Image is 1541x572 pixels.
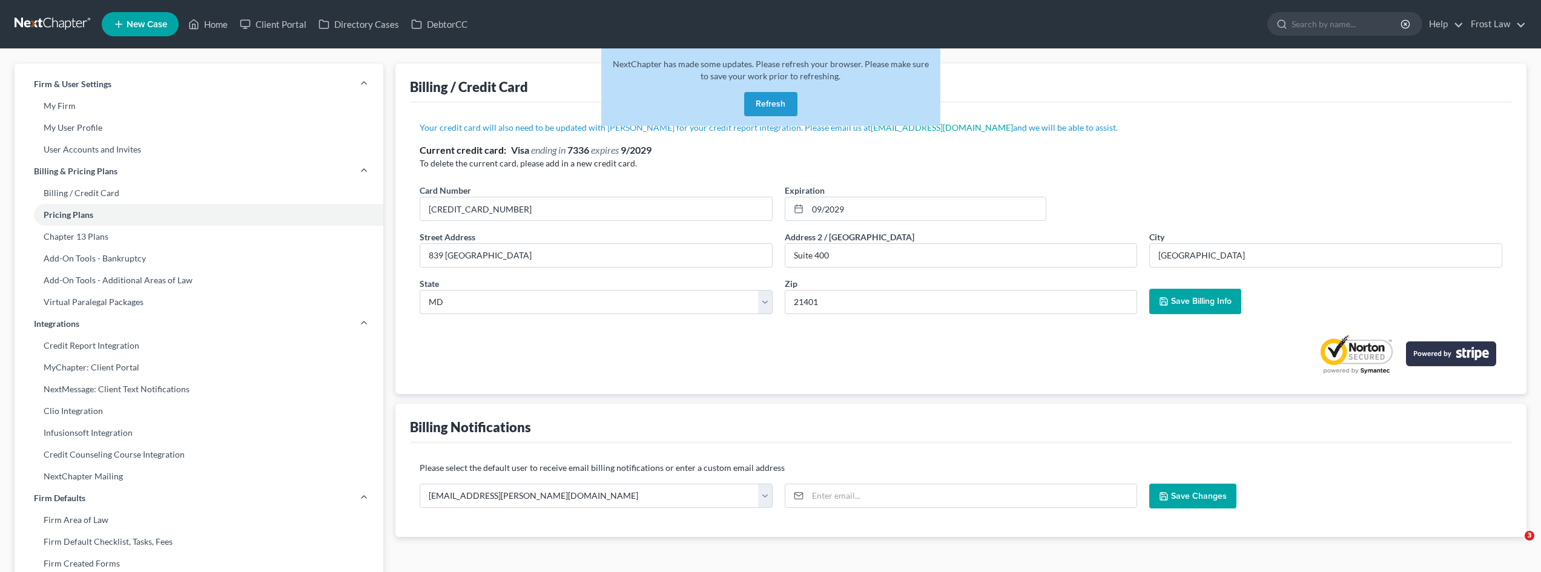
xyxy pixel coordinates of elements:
[420,144,506,156] strong: Current credit card:
[15,291,383,313] a: Virtual Paralegal Packages
[410,78,528,96] div: Billing / Credit Card
[34,165,117,177] span: Billing & Pricing Plans
[531,144,566,156] span: ending in
[420,244,772,267] input: Enter street address
[808,484,1137,507] input: Enter email...
[15,444,383,465] a: Credit Counseling Course Integration
[785,244,1137,267] input: --
[1149,289,1241,314] button: Save Billing Info
[613,59,929,81] span: NextChapter has made some updates. Please refresh your browser. Please make sure to save your wor...
[15,487,383,509] a: Firm Defaults
[15,357,383,378] a: MyChapter: Client Portal
[511,144,529,156] strong: Visa
[15,248,383,269] a: Add-On Tools - Bankruptcy
[567,144,589,156] strong: 7336
[420,232,475,242] span: Street Address
[234,13,312,35] a: Client Portal
[785,232,914,242] span: Address 2 / [GEOGRAPHIC_DATA]
[182,13,234,35] a: Home
[15,139,383,160] a: User Accounts and Invites
[871,122,1013,133] a: [EMAIL_ADDRESS][DOMAIN_NAME]
[1423,13,1463,35] a: Help
[15,204,383,226] a: Pricing Plans
[15,335,383,357] a: Credit Report Integration
[34,318,79,330] span: Integrations
[808,197,1046,220] input: MM/YYYY
[15,182,383,204] a: Billing / Credit Card
[15,313,383,335] a: Integrations
[15,73,383,95] a: Firm & User Settings
[1316,334,1396,375] img: Powered by Symantec
[15,269,383,291] a: Add-On Tools - Additional Areas of Law
[420,462,1502,474] p: Please select the default user to receive email billing notifications or enter a custom email add...
[34,78,111,90] span: Firm & User Settings
[1406,341,1496,366] img: stripe-logo-2a7f7e6ca78b8645494d24e0ce0d7884cb2b23f96b22fa3b73b5b9e177486001.png
[15,400,383,422] a: Clio Integration
[1465,13,1526,35] a: Frost Law
[15,378,383,400] a: NextMessage: Client Text Notifications
[621,144,652,156] strong: 9/2029
[1149,232,1164,242] span: City
[34,492,85,504] span: Firm Defaults
[15,465,383,487] a: NextChapter Mailing
[15,531,383,553] a: Firm Default Checklist, Tasks, Fees
[1316,334,1396,375] a: Norton Secured privacy certification
[420,185,471,196] span: Card Number
[15,226,383,248] a: Chapter 13 Plans
[785,290,1138,314] input: XXXXX
[1171,296,1232,306] span: Save Billing Info
[127,20,167,29] span: New Case
[805,122,1118,133] span: Please email us at and we will be able to assist.
[785,278,797,289] span: Zip
[405,13,474,35] a: DebtorCC
[591,144,619,156] span: expires
[410,418,531,436] div: Billing Notifications
[420,278,439,289] span: State
[1525,531,1534,541] span: 3
[420,122,803,133] span: Your credit card will also need to be updated with [PERSON_NAME] for your credit report integration.
[744,92,797,116] button: Refresh
[15,509,383,531] a: Firm Area of Law
[1500,531,1529,560] iframe: Intercom live chat
[1149,484,1236,509] button: Save Changes
[15,95,383,117] a: My Firm
[420,157,1502,169] p: To delete the current card, please add in a new credit card.
[15,160,383,182] a: Billing & Pricing Plans
[15,422,383,444] a: Infusionsoft Integration
[785,185,825,196] span: Expiration
[1171,491,1227,501] span: Save Changes
[420,197,772,220] input: ●●●● ●●●● ●●●● ●●●●
[1150,244,1502,267] input: Enter city
[312,13,405,35] a: Directory Cases
[15,117,383,139] a: My User Profile
[1292,13,1402,35] input: Search by name...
